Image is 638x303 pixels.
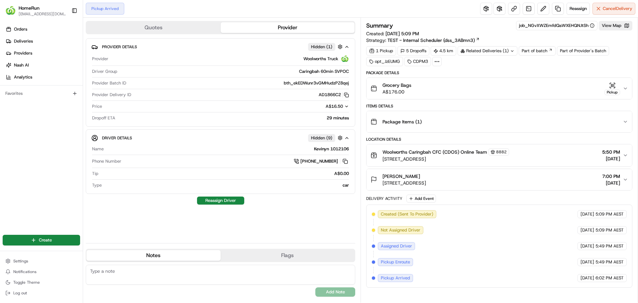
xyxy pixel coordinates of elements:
img: ww.png [341,55,349,63]
span: 8882 [496,149,507,155]
div: Location Details [366,137,632,142]
button: Package Items (1) [367,111,632,132]
img: Nash [7,7,20,20]
a: Nash AI [3,60,83,71]
input: Clear [17,43,110,50]
div: CDPM3 [404,57,431,66]
span: 5:09 PM AEST [595,211,624,217]
div: We're available if you need us! [23,70,84,76]
button: Quotes [86,22,221,33]
span: Cancel Delivery [603,6,632,12]
span: Driver Group [92,69,117,75]
button: Reassign [567,3,590,15]
span: TEST - Internal Scheduler (dss_3ABmn3) [387,37,475,44]
span: Knowledge Base [13,96,51,103]
div: Delivery Activity [366,196,402,201]
button: Hidden (1) [308,43,344,51]
span: [DATE] [581,259,594,265]
span: [STREET_ADDRESS] [382,156,509,162]
a: [PHONE_NUMBER] [294,158,349,165]
button: Pickup [604,82,620,95]
span: Provider [92,56,108,62]
span: 5:49 PM AEST [595,259,624,265]
span: [DATE] [602,155,620,162]
div: Package Details [366,70,632,76]
span: Package Items ( 1 ) [382,118,422,125]
div: car [104,182,349,188]
span: 5:09 PM AEST [595,227,624,233]
span: Name [92,146,104,152]
span: A$16.50 [326,103,343,109]
button: Log out [3,288,80,298]
button: Driver DetailsHidden (9) [91,132,350,143]
span: Not Assigned Driver [381,227,420,233]
span: Deliveries [14,38,33,44]
span: Log out [13,290,27,296]
button: Reassign Driver [197,197,244,205]
span: Type [92,182,102,188]
span: [STREET_ADDRESS] [382,180,426,186]
span: [DATE] 5:09 PM [385,31,419,37]
span: API Documentation [63,96,107,103]
span: Created: [366,30,419,37]
button: Provider [221,22,355,33]
span: [DATE] [581,211,594,217]
span: Settings [13,258,28,264]
button: Flags [221,250,355,261]
p: Welcome 👋 [7,27,121,37]
button: Create [3,235,80,245]
a: Analytics [3,72,83,82]
span: Woolworths Truck [303,56,338,62]
a: TEST - Internal Scheduler (dss_3ABmn3) [387,37,480,44]
span: Orders [14,26,27,32]
span: bth_ekEDWunr3vGMHudzPZ8qej [284,80,349,86]
span: Phone Number [92,158,121,164]
span: Hidden ( 1 ) [311,44,332,50]
button: Provider DetailsHidden (1) [91,41,350,52]
span: [PERSON_NAME] [382,173,420,180]
a: Providers [3,48,83,59]
button: Part of batch [519,46,556,56]
span: Analytics [14,74,32,80]
span: [EMAIL_ADDRESS][DOMAIN_NAME] [19,11,66,17]
a: 💻API Documentation [53,94,109,106]
span: Tip [92,171,98,177]
button: HomeRun [19,5,40,11]
span: Hidden ( 9 ) [311,135,332,141]
span: Pickup Enroute [381,259,410,265]
img: HomeRun [5,5,16,16]
a: 📗Knowledge Base [4,94,53,106]
div: Strategy: [366,37,480,44]
span: [DATE] [581,227,594,233]
button: A$16.50 [290,103,349,109]
div: A$0.00 [101,171,349,177]
span: Notifications [13,269,37,274]
span: Provider Batch ID [92,80,126,86]
span: Nash AI [14,62,29,68]
button: Start new chat [113,66,121,74]
span: Price [92,103,102,109]
span: [PHONE_NUMBER] [300,158,338,164]
button: HomeRunHomeRun[EMAIL_ADDRESS][DOMAIN_NAME] [3,3,69,19]
span: Dropoff ETA [92,115,115,121]
div: Pickup [604,89,620,95]
span: Assigned Driver [381,243,412,249]
button: View Map [599,21,632,30]
img: 1736555255976-a54dd68f-1ca7-489b-9aae-adbdc363a1c4 [7,64,19,76]
span: 5:49 PM AEST [595,243,624,249]
span: Created (Sent To Provider) [381,211,433,217]
span: 7:00 PM [602,173,620,180]
span: 5:50 PM [602,149,620,155]
a: Orders [3,24,83,35]
button: Settings [3,256,80,266]
button: Hidden (9) [308,134,344,142]
button: job_NGvXWZEmfdQsWXEHQNJtSh [519,23,594,29]
div: Start new chat [23,64,109,70]
div: 1 Pickup [366,46,396,56]
span: Providers [14,50,32,56]
span: Toggle Theme [13,280,40,285]
div: opt_JzEUMG [366,57,403,66]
